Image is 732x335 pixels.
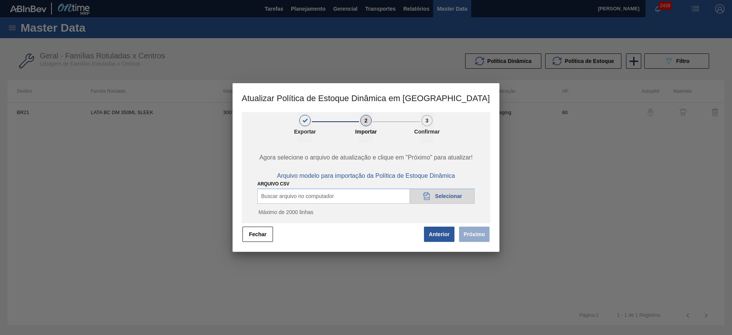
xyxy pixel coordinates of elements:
[424,227,454,242] button: Anterior
[250,154,482,161] span: Agora selecione o arquivo de atualização e clique em "Próximo" para atualizar!
[408,129,446,135] p: Confirmar
[257,209,475,215] p: Máximo de 2000 linhas
[233,83,499,112] h3: Atualizar Política de Estoque Dinâmica em [GEOGRAPHIC_DATA]
[277,172,455,179] span: Arquivo modelo para importação da Política de Estoque Dinâmica
[360,115,372,126] div: 2
[347,129,385,135] p: Importar
[286,129,324,135] p: Exportar
[435,193,462,199] span: Selecionar
[359,112,373,143] button: 2Importar
[299,115,311,126] div: 1
[420,112,434,143] button: 3Confirmar
[298,112,312,143] button: 1Exportar
[421,115,433,126] div: 3
[261,193,334,199] span: Buscar arquivo no computador
[242,227,273,242] button: Fechar
[257,181,289,187] label: ARQUIVO CSV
